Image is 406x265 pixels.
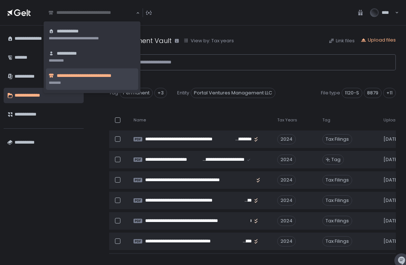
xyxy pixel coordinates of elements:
h1: Document Vault [119,36,172,46]
span: [DATE] [383,156,399,163]
div: 2024 [277,134,296,144]
div: 2024 [277,216,296,226]
div: 2024 [277,236,296,246]
span: Name [134,117,146,123]
span: [DATE] [383,218,399,224]
span: Entity [177,90,189,96]
button: Link files [329,38,355,44]
span: Permanent [120,88,153,98]
span: [DATE] [383,136,399,143]
span: Tag [109,90,118,96]
span: Tax Filings [322,216,352,226]
button: Upload files [361,37,396,43]
span: 1120-S [342,88,362,98]
span: 8879 [364,88,382,98]
div: 2024 [277,155,296,165]
div: +11 [383,88,396,98]
span: Tag [331,156,341,163]
span: Tax Filings [322,195,352,206]
span: Portal Ventures Management LLC [191,88,275,98]
span: [DATE] [383,177,399,183]
span: Tax Filings [322,236,352,246]
button: View by: Tax years [183,38,234,44]
button: - Hide filters [109,75,138,82]
span: [DATE] [383,238,399,245]
span: Tax Filings [322,134,352,144]
div: Search for option [44,5,140,20]
span: Tax Filings [322,175,352,185]
span: Tax Years [277,117,297,123]
input: Search for option [48,9,135,16]
span: Uploaded [383,117,404,123]
span: [DATE] [383,197,399,204]
div: +3 [154,88,167,98]
div: 2024 [277,175,296,185]
span: File type [321,90,340,96]
div: 2024 [277,195,296,206]
span: Tag [322,117,330,123]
